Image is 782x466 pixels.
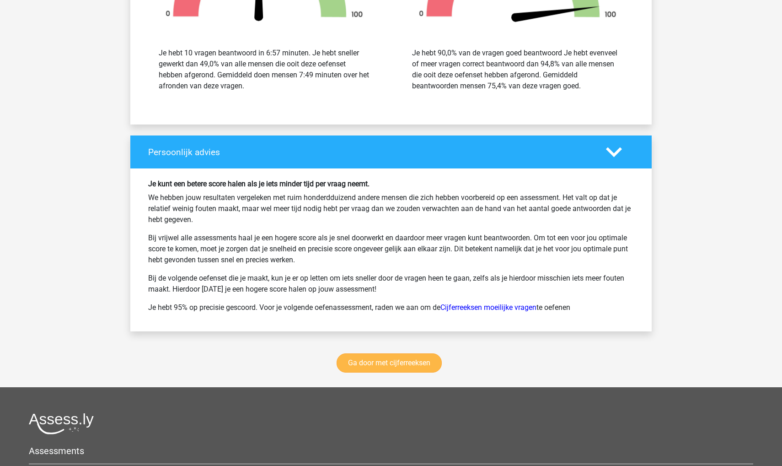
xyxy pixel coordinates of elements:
[29,413,94,434] img: Assessly logo
[440,303,536,312] a: Cijferreeksen moeilijke vragen
[159,48,370,92] div: Je hebt 10 vragen beantwoord in 6:57 minuten. Je hebt sneller gewerkt dan 49,0% van alle mensen d...
[148,302,634,313] p: Je hebt 95% op precisie gescoord. Voor je volgende oefenassessment, raden we aan om de te oefenen
[29,445,753,456] h5: Assessments
[337,353,442,373] a: Ga door met cijferreeksen
[412,48,623,92] div: Je hebt 90,0% van de vragen goed beantwoord Je hebt evenveel of meer vragen correct beantwoord da...
[148,273,634,295] p: Bij de volgende oefenset die je maakt, kun je er op letten om iets sneller door de vragen heen te...
[148,179,634,188] h6: Je kunt een betere score halen als je iets minder tijd per vraag neemt.
[148,233,634,266] p: Bij vrijwel alle assessments haal je een hogere score als je snel doorwerkt en daardoor meer vrag...
[148,192,634,225] p: We hebben jouw resultaten vergeleken met ruim honderdduizend andere mensen die zich hebben voorbe...
[148,147,592,157] h4: Persoonlijk advies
